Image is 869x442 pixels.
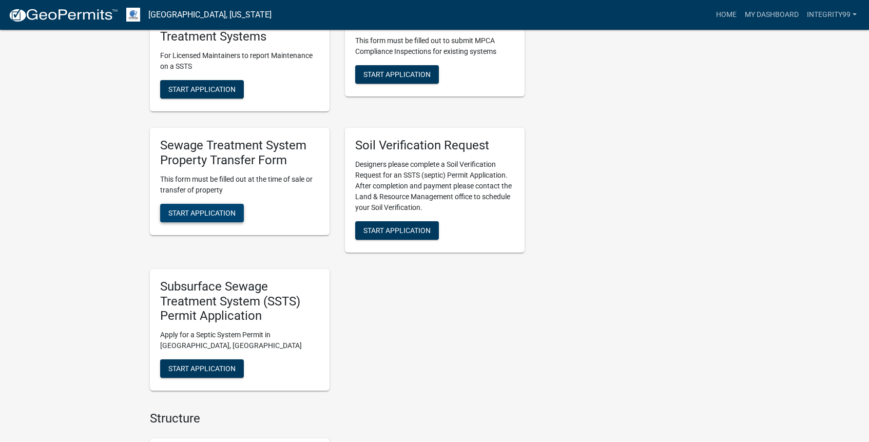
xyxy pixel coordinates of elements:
[160,279,319,323] h5: Subsurface Sewage Treatment System (SSTS) Permit Application
[355,138,514,153] h5: Soil Verification Request
[363,226,431,234] span: Start Application
[168,208,236,217] span: Start Application
[126,8,140,22] img: Otter Tail County, Minnesota
[160,174,319,196] p: This form must be filled out at the time of sale or transfer of property
[355,221,439,240] button: Start Application
[160,80,244,99] button: Start Application
[160,359,244,378] button: Start Application
[712,5,741,25] a: Home
[363,70,431,79] span: Start Application
[160,50,319,72] p: For Licensed Maintainers to report Maintenance on a SSTS
[148,6,272,24] a: [GEOGRAPHIC_DATA], [US_STATE]
[168,85,236,93] span: Start Application
[160,330,319,351] p: Apply for a Septic System Permit in [GEOGRAPHIC_DATA], [GEOGRAPHIC_DATA]
[150,411,525,426] h4: Structure
[355,65,439,84] button: Start Application
[355,35,514,57] p: This form must be filled out to submit MPCA Compliance Inspections for existing systems
[355,159,514,213] p: Designers please complete a Soil Verification Request for an SSTS (septic) Permit Application. Af...
[160,138,319,168] h5: Sewage Treatment System Property Transfer Form
[741,5,803,25] a: My Dashboard
[803,5,861,25] a: Integrity99
[168,364,236,373] span: Start Application
[160,204,244,222] button: Start Application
